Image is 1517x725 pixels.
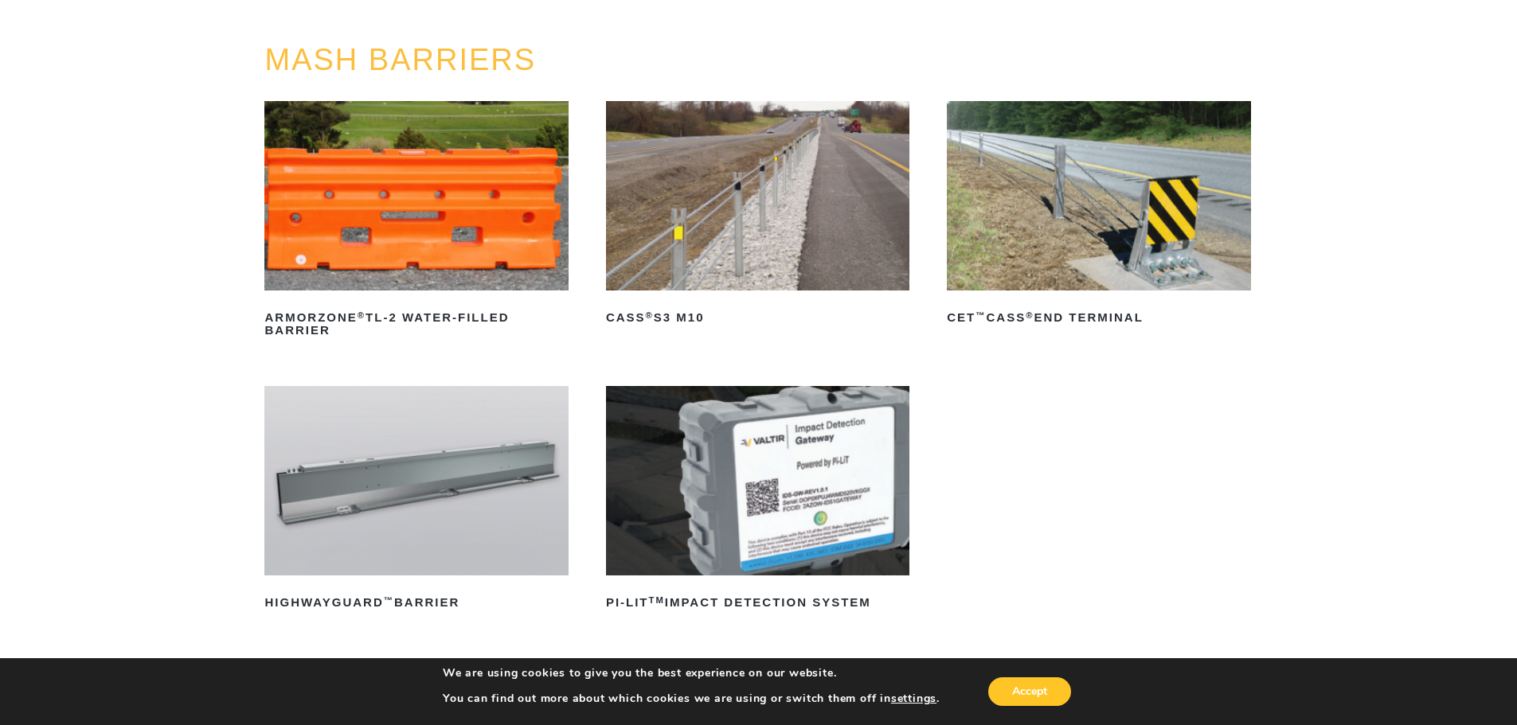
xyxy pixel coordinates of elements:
[384,595,394,605] sup: ™
[443,666,940,680] p: We are using cookies to give you the best experience on our website.
[947,101,1250,330] a: CET™CASS®End Terminal
[649,595,665,605] sup: TM
[606,386,909,615] a: PI-LITTMImpact Detection System
[988,677,1071,706] button: Accept
[264,43,536,76] a: MASH BARRIERS
[264,305,568,343] h2: ArmorZone TL-2 Water-Filled Barrier
[606,101,909,330] a: CASS®S3 M10
[606,305,909,330] h2: CASS S3 M10
[947,305,1250,330] h2: CET CASS End Terminal
[264,386,568,615] a: HighwayGuard™Barrier
[891,692,936,706] button: settings
[975,310,986,320] sup: ™
[606,590,909,615] h2: PI-LIT Impact Detection System
[264,101,568,343] a: ArmorZone®TL-2 Water-Filled Barrier
[646,310,654,320] sup: ®
[1026,310,1034,320] sup: ®
[264,590,568,615] h2: HighwayGuard Barrier
[358,310,366,320] sup: ®
[443,692,940,706] p: You can find out more about which cookies we are using or switch them off in .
